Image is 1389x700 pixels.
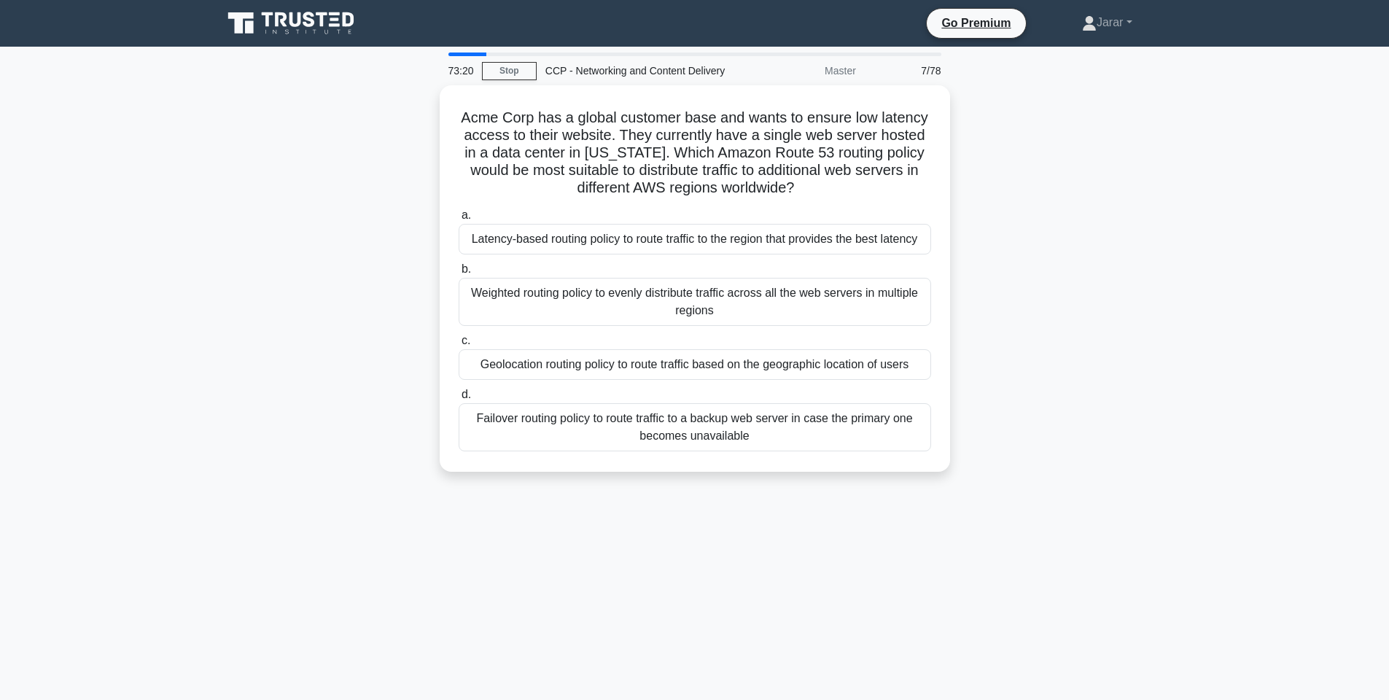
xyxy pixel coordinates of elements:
div: Master [737,56,865,85]
div: Latency-based routing policy to route traffic to the region that provides the best latency [459,224,931,254]
span: b. [462,262,471,275]
div: Weighted routing policy to evenly distribute traffic across all the web servers in multiple regions [459,278,931,326]
h5: Acme Corp has a global customer base and wants to ensure low latency access to their website. The... [457,109,933,198]
a: Go Premium [933,14,1019,32]
div: 7/78 [865,56,950,85]
span: c. [462,334,470,346]
div: Failover routing policy to route traffic to a backup web server in case the primary one becomes u... [459,403,931,451]
span: d. [462,388,471,400]
span: a. [462,209,471,221]
div: Geolocation routing policy to route traffic based on the geographic location of users [459,349,931,380]
div: 73:20 [440,56,482,85]
div: CCP - Networking and Content Delivery [537,56,737,85]
a: Jarar [1047,8,1167,37]
a: Stop [482,62,537,80]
